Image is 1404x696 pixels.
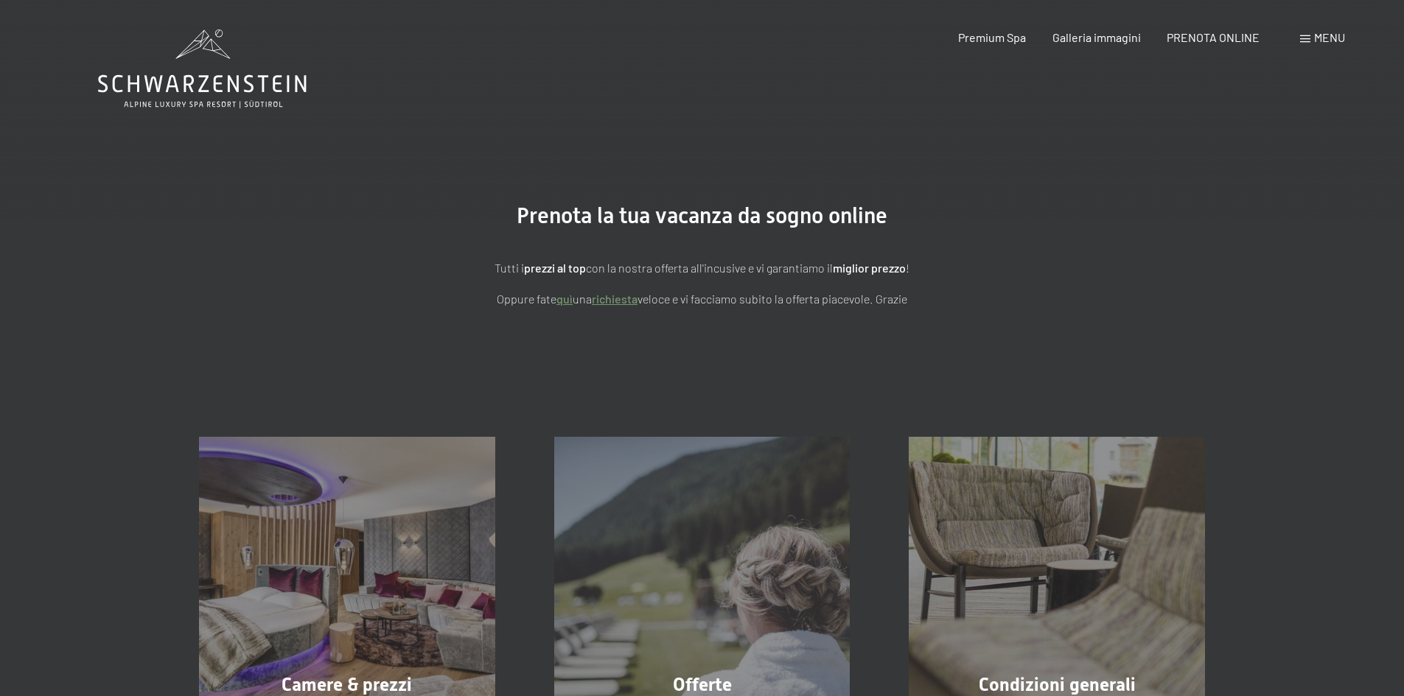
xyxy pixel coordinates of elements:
a: richiesta [592,292,638,306]
p: Oppure fate una veloce e vi facciamo subito la offerta piacevole. Grazie [334,289,1071,309]
span: Camere & prezzi [282,674,412,695]
p: Tutti i con la nostra offerta all'incusive e vi garantiamo il ! [334,259,1071,278]
a: quì [556,292,573,306]
span: Prenota la tua vacanza da sogno online [517,203,887,228]
strong: prezzi al top [524,261,586,275]
span: Menu [1314,30,1345,44]
span: Condizioni generali [979,674,1136,695]
strong: miglior prezzo [833,261,906,275]
a: Galleria immagini [1052,30,1141,44]
a: PRENOTA ONLINE [1167,30,1260,44]
a: Premium Spa [958,30,1026,44]
span: Offerte [673,674,732,695]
